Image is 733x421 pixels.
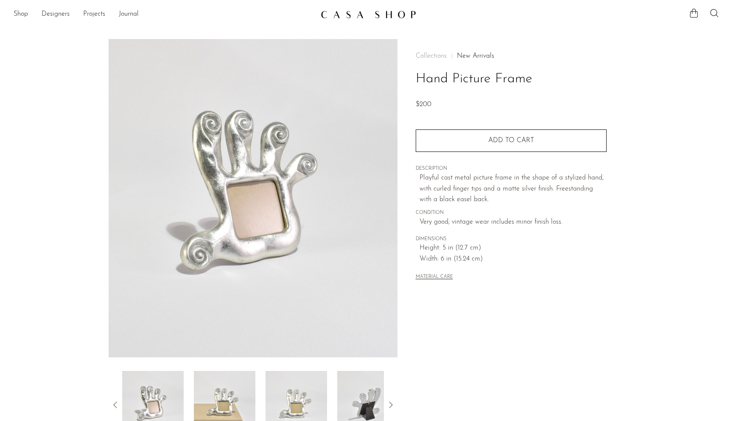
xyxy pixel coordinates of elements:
[416,101,431,108] span: $200
[420,173,607,205] p: Playful cast metal picture frame in the shape of a stylized hand, with curled finger tips and a m...
[14,7,314,22] ul: NEW HEADER MENU
[119,9,139,20] a: Journal
[416,209,607,217] span: CONDITION
[14,7,314,22] nav: Desktop navigation
[109,39,397,357] img: Hand Picture Frame
[416,53,607,59] nav: Breadcrumbs
[416,68,607,90] h1: Hand Picture Frame
[420,217,607,228] span: Very good; vintage wear includes minor finish loss.
[420,243,607,254] span: Height: 5 in (12.7 cm)
[416,236,607,243] span: DIMENSIONS
[14,9,28,20] a: Shop
[83,9,105,20] a: Projects
[416,53,447,59] span: Collections
[457,53,494,59] a: New Arrivals
[416,165,607,173] span: DESCRIPTION
[42,9,70,20] a: Designers
[416,129,607,152] button: Add to cart
[488,137,534,144] span: Add to cart
[420,254,607,265] span: Width: 6 in (15.24 cm)
[416,274,453,281] button: MATERIAL CARE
